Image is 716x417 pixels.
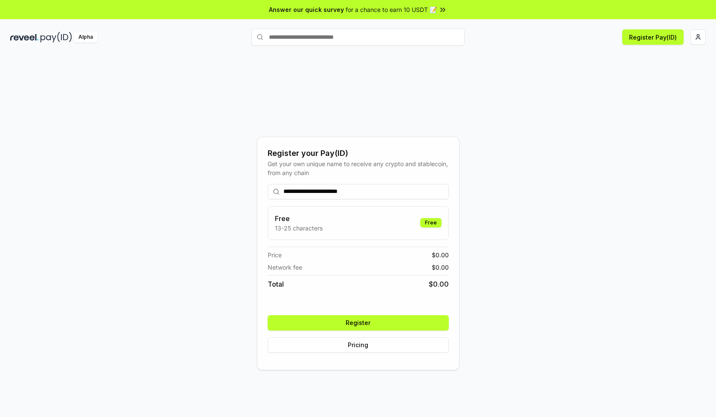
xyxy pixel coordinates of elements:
button: Register [268,315,449,331]
img: pay_id [40,32,72,43]
span: Price [268,250,282,259]
span: $ 0.00 [432,263,449,272]
div: Free [420,218,442,227]
button: Register Pay(ID) [622,29,684,45]
p: 13-25 characters [275,224,323,233]
span: $ 0.00 [429,279,449,289]
div: Get your own unique name to receive any crypto and stablecoin, from any chain [268,159,449,177]
span: Network fee [268,263,302,272]
span: $ 0.00 [432,250,449,259]
span: Answer our quick survey [269,5,344,14]
button: Pricing [268,337,449,353]
img: reveel_dark [10,32,39,43]
div: Alpha [74,32,98,43]
span: for a chance to earn 10 USDT 📝 [346,5,437,14]
div: Register your Pay(ID) [268,147,449,159]
span: Total [268,279,284,289]
h3: Free [275,213,323,224]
